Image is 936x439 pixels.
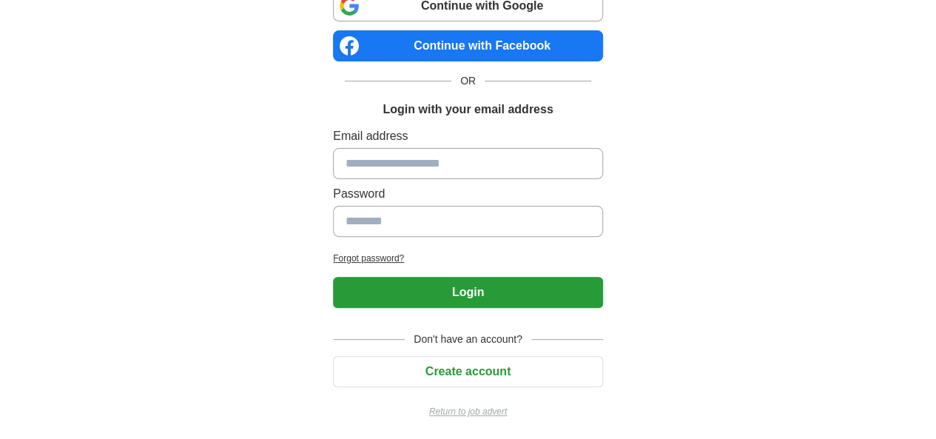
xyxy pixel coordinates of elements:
[333,405,603,418] a: Return to job advert
[451,73,485,89] span: OR
[333,277,603,308] button: Login
[383,101,553,118] h1: Login with your email address
[333,252,603,265] a: Forgot password?
[405,332,531,347] span: Don't have an account?
[333,365,603,378] a: Create account
[333,30,603,61] a: Continue with Facebook
[333,356,603,387] button: Create account
[333,127,603,145] label: Email address
[333,185,603,203] label: Password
